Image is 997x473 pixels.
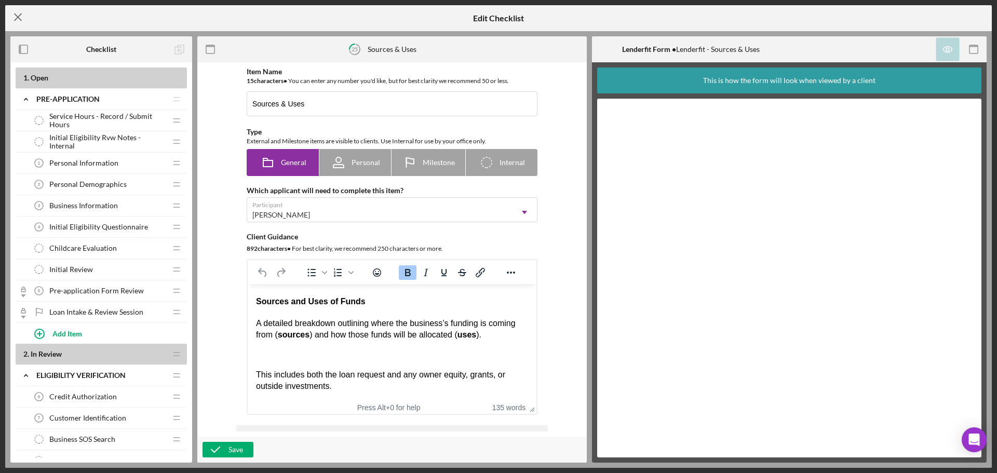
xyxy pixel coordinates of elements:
[8,85,280,108] p: This includes both the loan request and any owner equity, grants, or outside investments.
[417,265,435,280] button: Italic
[329,265,355,280] div: Numbered list
[254,265,272,280] button: Undo
[49,308,143,316] span: Loan Intake & Review Session
[247,76,537,86] div: You can enter any number you'd like, but for best clarity we recommend 50 or less.
[38,394,41,399] tspan: 6
[49,287,144,295] span: Pre-application Form Review
[86,45,116,53] b: Checklist
[473,13,524,23] h5: Edit Checklist
[248,285,536,401] iframe: Rich Text Area
[622,45,676,53] b: Lenderfit Form •
[49,223,148,231] span: Initial Eligibility Questionnaire
[526,401,536,414] div: Press the Up and Down arrow keys to resize the editor.
[49,133,166,150] span: Initial Eligibility Rvw Notes - Internal
[352,46,358,52] tspan: 25
[23,349,29,358] span: 2 .
[492,403,526,412] button: 135 words
[49,159,118,167] span: Personal Information
[471,265,489,280] button: Insert/edit link
[962,427,987,452] div: Open Intercom Messenger
[453,265,471,280] button: Strikethrough
[52,323,82,343] div: Add Item
[38,224,41,229] tspan: 4
[500,158,525,167] span: Internal
[49,201,118,210] span: Business Information
[49,180,127,188] span: Personal Demographics
[49,112,166,129] span: Service Hours - Record / Submit Hours
[210,46,228,55] strong: uses
[252,211,310,219] div: [PERSON_NAME]
[49,414,126,422] span: Customer Identification
[502,265,520,280] button: Reveal or hide additional toolbar items
[247,186,537,195] div: Which applicant will need to complete this item?
[303,265,329,280] div: Bullet list
[203,442,253,457] button: Save
[228,442,243,457] div: Save
[247,128,537,136] div: Type
[23,73,29,82] span: 1 .
[622,45,760,53] div: Lenderfit - Sources & Uses
[343,403,435,412] div: Press Alt+0 for help
[247,233,537,241] div: Client Guidance
[368,265,386,280] button: Emojis
[38,203,41,208] tspan: 3
[8,33,280,57] p: A detailed breakdown outlining where the business’s funding is coming from ( ) and how those fund...
[247,244,537,254] div: For best clarity, we recommend 250 characters or more.
[247,245,291,252] b: 892 character s •
[703,67,875,93] div: This is how the form will look when viewed by a client
[49,393,117,401] span: Credit Authorization
[49,265,93,274] span: Initial Review
[352,158,380,167] span: Personal
[36,95,166,103] div: Pre-Application
[435,265,453,280] button: Underline
[281,158,306,167] span: General
[423,158,455,167] span: Milestone
[272,265,290,280] button: Redo
[247,77,287,85] b: 15 character s •
[608,109,972,447] iframe: Lenderfit form
[26,323,187,344] button: Add Item
[8,12,118,21] strong: Sources and Uses of Funds
[38,182,41,187] tspan: 2
[49,456,92,465] span: OFAC Search
[31,349,62,358] span: In Review
[38,415,41,421] tspan: 7
[247,67,537,76] div: Item Name
[31,73,48,82] span: Open
[36,371,166,380] div: Eligibility Verification
[399,265,416,280] button: Bold
[368,45,416,53] div: Sources & Uses
[38,288,41,293] tspan: 5
[49,244,117,252] span: Childcare Evaluation
[8,8,280,20] body: Rich Text Area. Press ALT-0 for help.
[247,136,537,146] div: External and Milestone items are visible to clients. Use Internal for use by your office only.
[49,435,115,443] span: Business SOS Search
[38,160,41,166] tspan: 1
[30,46,62,55] strong: sources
